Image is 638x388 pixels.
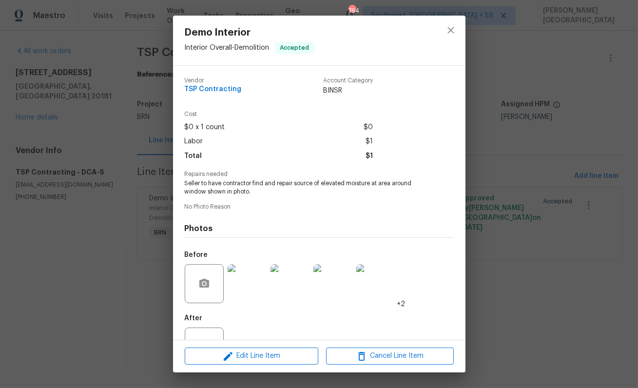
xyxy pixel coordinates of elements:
h4: Photos [185,224,454,233]
h5: After [185,315,203,322]
span: Seller to have contractor find and repair source of elevated moisture at area around window shown... [185,179,427,196]
span: Repairs needed [185,171,454,177]
span: Accepted [276,43,313,53]
span: $0 x 1 count [185,120,225,135]
span: $1 [366,135,373,149]
span: Account Category [323,78,373,84]
span: $1 [366,149,373,163]
span: Cancel Line Item [329,350,451,362]
button: Edit Line Item [185,348,318,365]
span: Cost [185,111,373,117]
span: BINSR [323,86,373,96]
span: Total [185,149,202,163]
span: Demo Interior [185,27,314,38]
span: No Photo Reason [185,204,454,210]
span: +2 [397,299,406,309]
button: Cancel Line Item [326,348,454,365]
button: close [439,19,463,42]
h5: Before [185,252,208,258]
span: Labor [185,135,203,149]
span: Interior Overall - Demolition [185,44,270,51]
span: Vendor [185,78,242,84]
span: Edit Line Item [188,350,315,362]
span: TSP Contracting [185,86,242,93]
div: 764 [348,6,355,16]
span: $0 [364,120,373,135]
